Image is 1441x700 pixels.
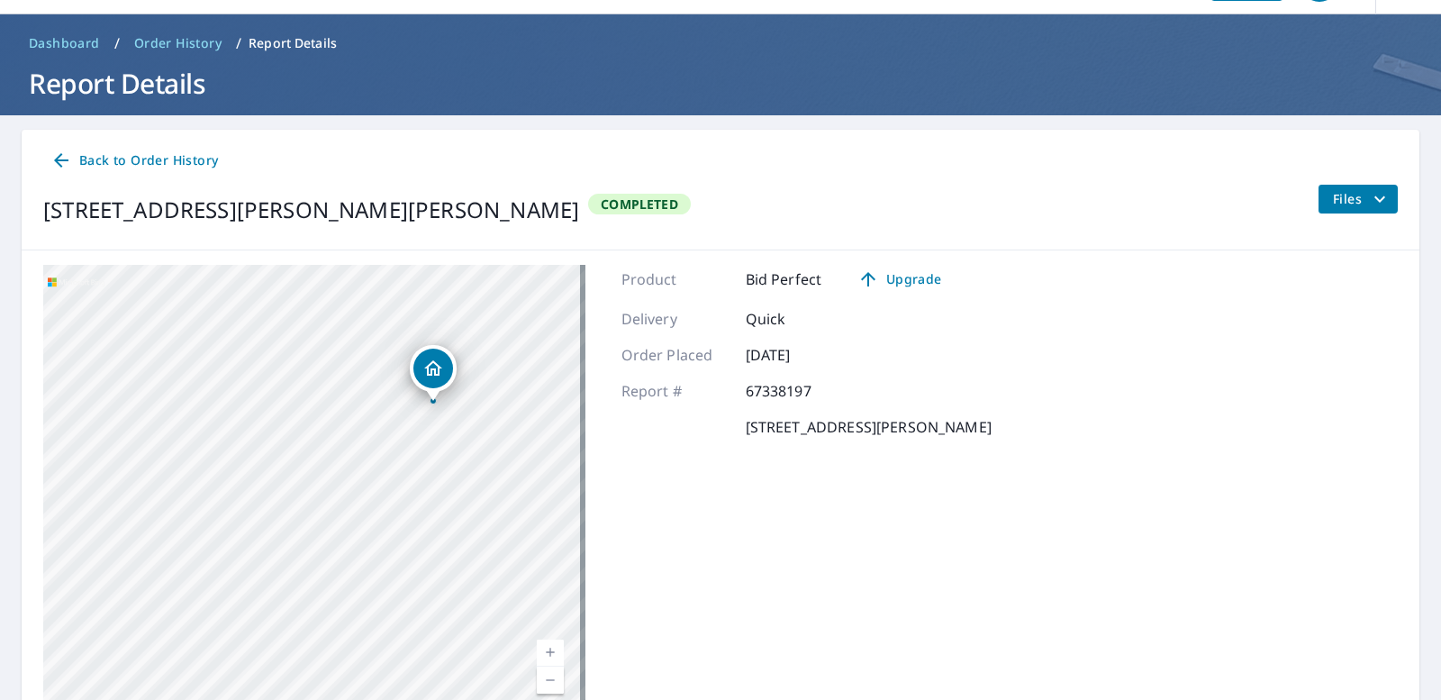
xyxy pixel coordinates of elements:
span: Completed [590,195,689,213]
p: Report Details [249,34,337,52]
p: Product [621,268,730,290]
a: Current Level 16, Zoom In [537,640,564,667]
p: Order Placed [621,344,730,366]
a: Back to Order History [43,144,225,177]
h1: Report Details [22,65,1419,102]
a: Dashboard [22,29,107,58]
div: [STREET_ADDRESS][PERSON_NAME][PERSON_NAME] [43,194,579,226]
p: 67338197 [746,380,854,402]
div: Dropped pin, building 1, Residential property, 1860 Bernice Dr Cumming, GA 30041 [410,345,457,401]
span: Files [1333,188,1391,210]
span: Order History [134,34,222,52]
p: [DATE] [746,344,854,366]
span: Upgrade [854,268,945,290]
a: Current Level 16, Zoom Out [537,667,564,694]
p: Quick [746,308,854,330]
button: filesDropdownBtn-67338197 [1318,185,1398,214]
span: Dashboard [29,34,100,52]
p: [STREET_ADDRESS][PERSON_NAME] [746,416,992,438]
li: / [236,32,241,54]
nav: breadcrumb [22,29,1419,58]
a: Order History [127,29,229,58]
p: Report # [621,380,730,402]
p: Delivery [621,308,730,330]
li: / [114,32,120,54]
a: Upgrade [843,265,956,294]
span: Back to Order History [50,150,218,172]
p: Bid Perfect [746,268,822,290]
